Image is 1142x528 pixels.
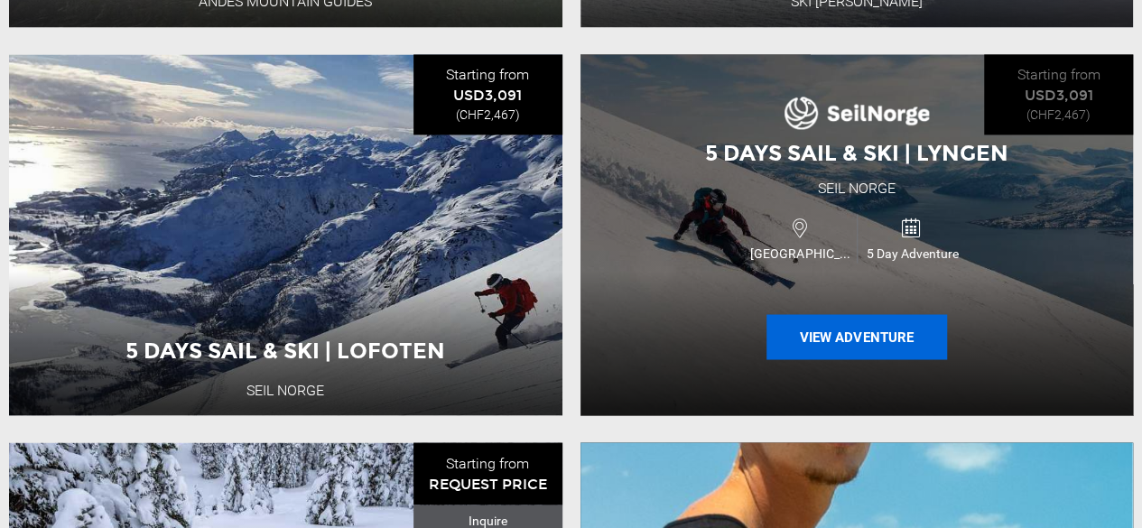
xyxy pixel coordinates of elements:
[766,314,947,359] button: View Adventure
[818,179,896,199] div: Seil Norge
[705,140,1008,166] span: 5 Days Sail & Ski | Lyngen
[785,97,929,130] img: images
[746,245,856,263] span: [GEOGRAPHIC_DATA]
[858,245,967,263] span: 5 Day Adventure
